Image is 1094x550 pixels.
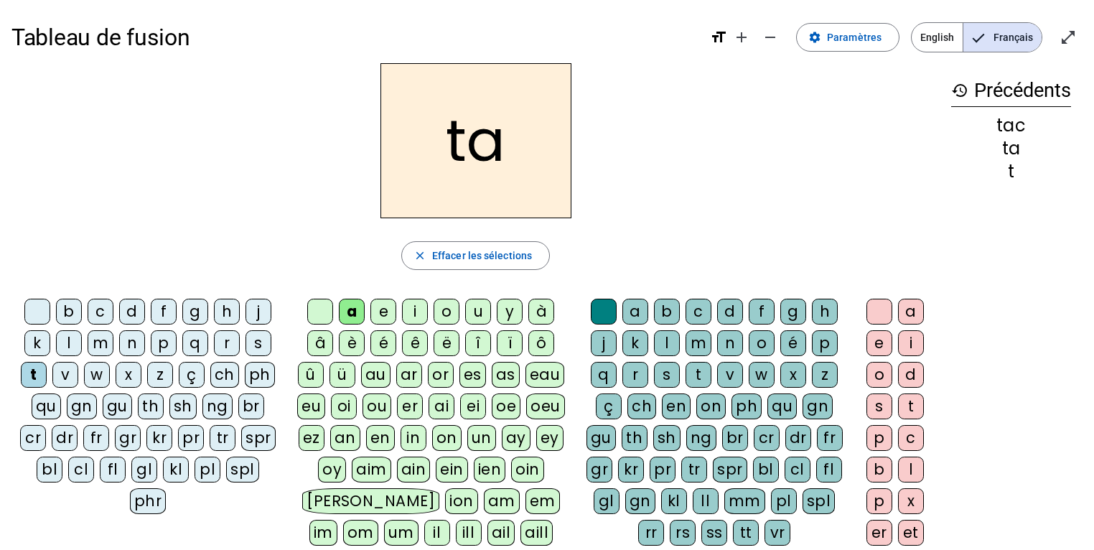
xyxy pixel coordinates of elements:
[898,362,924,388] div: d
[401,425,426,451] div: in
[670,520,696,546] div: rs
[497,299,523,325] div: y
[1060,29,1077,46] mat-icon: open_in_full
[492,362,520,388] div: as
[146,425,172,451] div: kr
[812,299,838,325] div: h
[780,330,806,356] div: é
[951,82,968,99] mat-icon: history
[866,488,892,514] div: p
[817,425,843,451] div: fr
[710,29,727,46] mat-icon: format_size
[339,330,365,356] div: è
[56,299,82,325] div: b
[754,425,780,451] div: cr
[803,393,833,419] div: gn
[37,457,62,483] div: bl
[653,425,681,451] div: sh
[465,330,491,356] div: î
[722,425,748,451] div: br
[329,362,355,388] div: ü
[11,14,698,60] h1: Tableau de fusion
[536,425,564,451] div: ey
[497,330,523,356] div: ï
[238,393,264,419] div: br
[116,362,141,388] div: x
[662,393,691,419] div: en
[898,393,924,419] div: t
[56,330,82,356] div: l
[963,23,1042,52] span: Français
[343,520,378,546] div: om
[84,362,110,388] div: w
[866,393,892,419] div: s
[803,488,836,514] div: spl
[827,29,882,46] span: Paramètres
[724,488,765,514] div: mm
[780,299,806,325] div: g
[525,362,565,388] div: eau
[693,488,719,514] div: ll
[484,488,520,514] div: am
[88,299,113,325] div: c
[951,140,1071,157] div: ta
[182,299,208,325] div: g
[169,393,197,419] div: sh
[526,393,565,419] div: oeu
[591,362,617,388] div: q
[83,425,109,451] div: fr
[866,520,892,546] div: er
[898,299,924,325] div: a
[474,457,506,483] div: ien
[654,362,680,388] div: s
[808,31,821,44] mat-icon: settings
[67,393,97,419] div: gn
[785,457,810,483] div: cl
[331,393,357,419] div: oi
[951,163,1071,180] div: t
[352,457,391,483] div: aim
[898,457,924,483] div: l
[24,330,50,356] div: k
[214,299,240,325] div: h
[951,117,1071,134] div: tac
[796,23,899,52] button: Paramètres
[686,425,716,451] div: ng
[586,425,616,451] div: gu
[402,299,428,325] div: i
[713,457,747,483] div: spr
[226,457,259,483] div: spl
[816,457,842,483] div: fl
[21,362,47,388] div: t
[241,425,276,451] div: spr
[445,488,478,514] div: ion
[246,330,271,356] div: s
[178,425,204,451] div: pr
[898,520,924,546] div: et
[330,425,360,451] div: an
[68,457,94,483] div: cl
[502,425,530,451] div: ay
[297,393,325,419] div: eu
[622,299,648,325] div: a
[429,393,454,419] div: ai
[428,362,454,388] div: or
[52,362,78,388] div: v
[32,393,61,419] div: qu
[780,362,806,388] div: x
[467,425,496,451] div: un
[753,457,779,483] div: bl
[812,330,838,356] div: p
[380,63,571,218] h2: ta
[686,362,711,388] div: t
[622,425,647,451] div: th
[627,393,656,419] div: ch
[591,330,617,356] div: j
[686,299,711,325] div: c
[785,425,811,451] div: dr
[151,330,177,356] div: p
[413,249,426,262] mat-icon: close
[525,488,560,514] div: em
[765,520,790,546] div: vr
[402,330,428,356] div: ê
